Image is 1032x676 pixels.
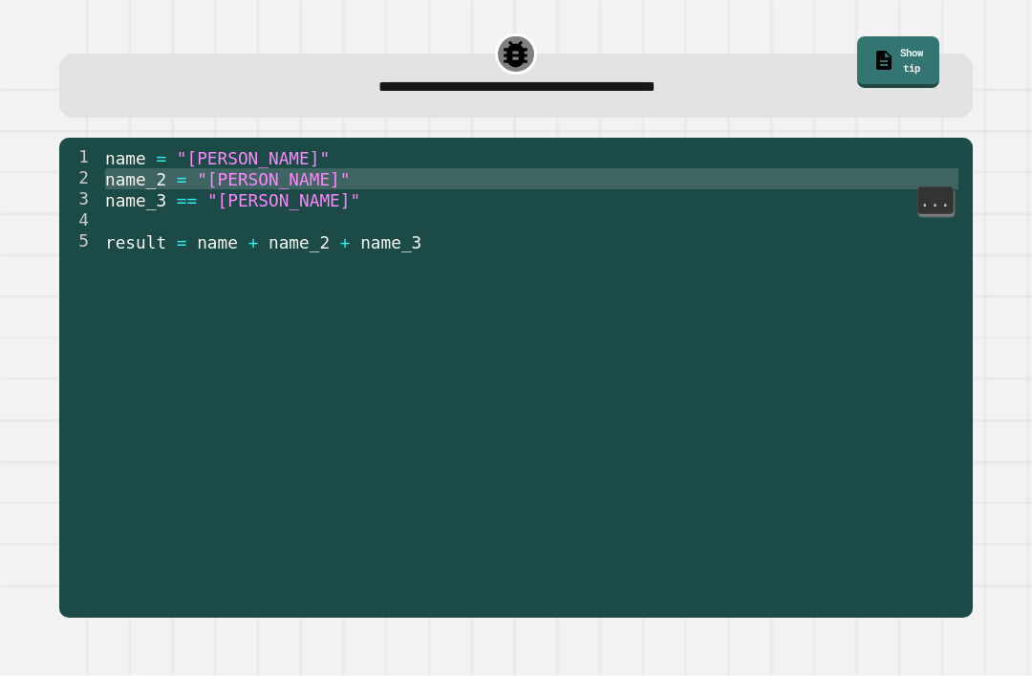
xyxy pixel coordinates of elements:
span: name_2 [269,233,330,252]
a: Show tip [857,36,939,88]
span: "[PERSON_NAME]" [207,191,360,210]
span: result [105,233,166,252]
span: == [177,191,197,210]
div: 5 [59,231,101,252]
span: + [340,233,351,252]
span: "[PERSON_NAME]" [177,149,330,168]
div: 2 [59,168,101,189]
div: 3 [59,189,101,210]
div: 4 [59,210,101,231]
span: + [248,233,259,252]
span: = [177,233,187,252]
span: name_2 [105,170,166,189]
span: name [198,233,239,252]
div: 1 [59,147,101,168]
span: "[PERSON_NAME]" [198,170,351,189]
span: name_3 [105,191,166,210]
span: = [157,149,167,168]
span: name_3 [361,233,422,252]
span: = [177,170,187,189]
span: ... [918,189,953,212]
span: name [105,149,146,168]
